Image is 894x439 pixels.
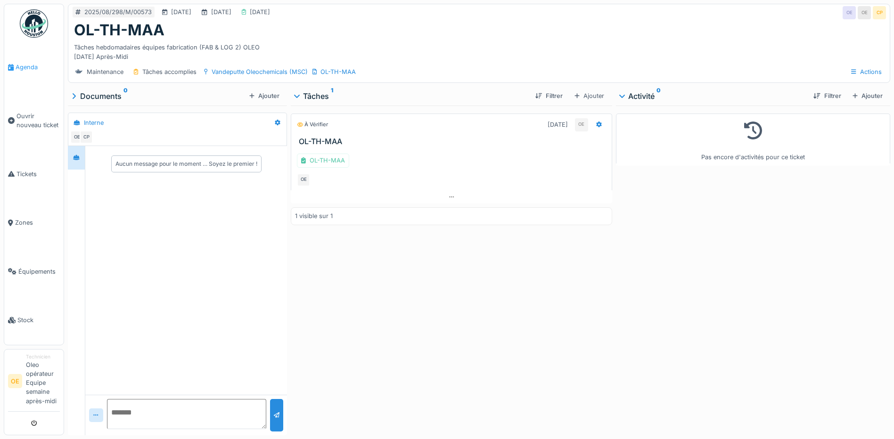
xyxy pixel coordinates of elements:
div: Documents [72,90,246,102]
div: [DATE] [211,8,231,16]
div: À vérifier [297,121,328,129]
div: CP [80,130,93,144]
div: Filtrer [810,89,845,102]
span: Zones [15,218,60,227]
div: Actions [847,65,886,79]
div: OE [575,118,588,131]
div: Tâches accomplies [142,67,197,76]
div: OE [843,6,856,19]
div: Maintenance [87,67,123,76]
sup: 1 [331,90,333,102]
sup: 0 [656,90,661,102]
a: Équipements [4,247,64,296]
div: [DATE] [171,8,191,16]
sup: 0 [123,90,128,102]
div: OL-TH-MAA [297,154,349,167]
h1: OL-TH-MAA [74,21,164,39]
div: [DATE] [250,8,270,16]
li: OE [8,374,22,388]
a: Stock [4,296,64,345]
a: Tickets [4,149,64,198]
div: Ajouter [246,89,283,102]
img: Badge_color-CXgf-gQk.svg [20,9,48,38]
div: Aucun message pour le moment … Soyez le premier ! [115,160,257,168]
span: Équipements [18,267,60,276]
li: Oleo opérateur Equipe semaine après-midi [26,353,60,409]
div: Ajouter [570,89,608,103]
div: Vandeputte Oleochemicals (MSC) [212,67,308,76]
div: 2025/08/298/M/00573 [84,8,152,16]
div: Filtrer [532,89,566,102]
div: Interne [84,118,104,127]
span: Agenda [16,63,60,72]
div: [DATE] [548,120,568,129]
div: Tâches [295,90,527,102]
div: OL-TH-MAA [320,67,356,76]
span: Stock [17,316,60,325]
span: Tickets [16,170,60,179]
div: OE [297,173,310,187]
div: OE [858,6,871,19]
div: OE [70,130,83,144]
div: Pas encore d'activités pour ce ticket [622,118,884,162]
div: Activité [620,90,806,102]
a: OE TechnicienOleo opérateur Equipe semaine après-midi [8,353,60,412]
div: 1 visible sur 1 [295,211,333,220]
div: Tâches hebdomadaires équipes fabrication (FAB & LOG 2) OLEO [DATE] Après-Midi [74,39,884,61]
span: Ouvrir nouveau ticket [16,112,60,130]
a: Ouvrir nouveau ticket [4,92,64,150]
h3: OL-TH-MAA [299,137,608,146]
a: Agenda [4,43,64,92]
div: Technicien [26,353,60,360]
div: CP [873,6,886,19]
div: Ajouter [849,89,886,102]
a: Zones [4,198,64,247]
